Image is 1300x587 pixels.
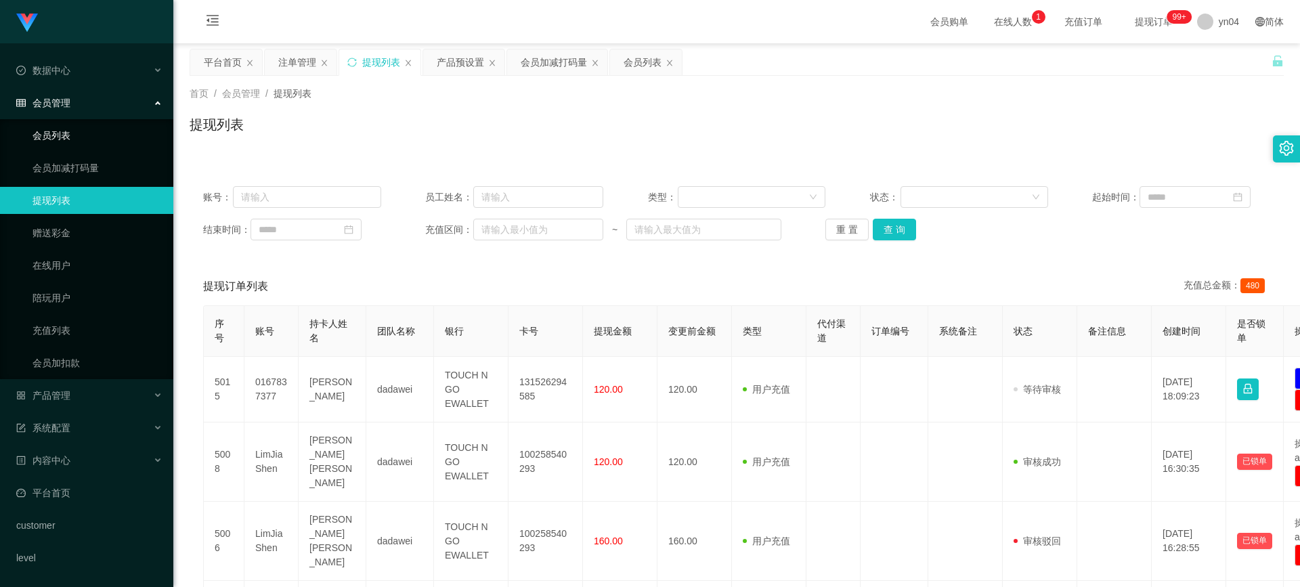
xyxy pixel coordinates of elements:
span: 提现订单 [1128,17,1179,26]
input: 请输入最大值为 [626,219,781,240]
i: 图标: close [320,59,328,67]
div: 注单管理 [278,49,316,75]
span: 序号 [215,318,224,343]
i: 图标: profile [16,456,26,465]
i: 图标: menu-fold [190,1,236,44]
span: 起始时间： [1092,190,1140,204]
span: 团队名称 [377,326,415,336]
span: 账号： [203,190,233,204]
div: 提现列表 [362,49,400,75]
i: 图标: sync [347,58,357,67]
span: 审核驳回 [1014,536,1061,546]
i: 图标: close [246,59,254,67]
td: dadawei [366,502,434,581]
a: 充值列表 [32,317,162,344]
button: 重 置 [825,219,869,240]
td: 160.00 [657,502,732,581]
div: 充值总金额： [1184,278,1270,295]
input: 请输入最小值为 [473,219,603,240]
span: 会员管理 [16,97,70,108]
i: 图标: appstore-o [16,391,26,400]
td: [PERSON_NAME] [299,357,366,422]
div: 会员加减打码量 [521,49,587,75]
i: 图标: close [666,59,674,67]
td: 120.00 [657,422,732,502]
span: 类型 [743,326,762,336]
span: 用户充值 [743,536,790,546]
span: 订单编号 [871,326,909,336]
span: ~ [603,223,626,237]
div: 平台首页 [204,49,242,75]
span: 系统备注 [939,326,977,336]
td: [DATE] 18:09:23 [1152,357,1226,422]
div: 产品预设置 [437,49,484,75]
span: 创建时间 [1163,326,1200,336]
span: 首页 [190,88,209,99]
i: 图标: setting [1279,141,1294,156]
span: 银行 [445,326,464,336]
div: 会员列表 [624,49,662,75]
a: customer [16,512,162,539]
td: 5008 [204,422,244,502]
i: 图标: down [1032,193,1040,202]
i: 图标: close [404,59,412,67]
span: 状态 [1014,326,1033,336]
td: TOUCH N GO EWALLET [434,357,508,422]
span: 120.00 [594,384,623,395]
i: 图标: form [16,423,26,433]
img: logo.9652507e.png [16,14,38,32]
a: 图标: dashboard平台首页 [16,479,162,506]
a: 在线用户 [32,252,162,279]
span: 等待审核 [1014,384,1061,395]
span: / [265,88,268,99]
td: TOUCH N GO EWALLET [434,422,508,502]
td: TOUCH N GO EWALLET [434,502,508,581]
span: 结束时间： [203,223,251,237]
td: 5006 [204,502,244,581]
p: 1 [1036,10,1041,24]
span: 用户充值 [743,456,790,467]
i: 图标: check-circle-o [16,66,26,75]
span: 审核成功 [1014,456,1061,467]
input: 请输入 [473,186,603,208]
span: 系统配置 [16,422,70,433]
a: 会员加扣款 [32,349,162,376]
td: 120.00 [657,357,732,422]
i: 图标: calendar [344,225,353,234]
td: 5015 [204,357,244,422]
span: 160.00 [594,536,623,546]
i: 图标: close [488,59,496,67]
span: 480 [1240,278,1265,293]
td: [PERSON_NAME] [PERSON_NAME] [299,422,366,502]
span: 卡号 [519,326,538,336]
h1: 提现列表 [190,114,244,135]
span: 120.00 [594,456,623,467]
button: 已锁单 [1237,454,1272,470]
a: 会员列表 [32,122,162,149]
span: 变更前金额 [668,326,716,336]
span: 数据中心 [16,65,70,76]
span: 提现订单列表 [203,278,268,295]
td: [DATE] 16:30:35 [1152,422,1226,502]
td: dadawei [366,422,434,502]
span: 在线人数 [987,17,1039,26]
span: 产品管理 [16,390,70,401]
sup: 1 [1032,10,1045,24]
span: 备注信息 [1088,326,1126,336]
i: 图标: unlock [1272,55,1284,67]
td: 100258540293 [508,422,583,502]
span: 内容中心 [16,455,70,466]
td: 0167837377 [244,357,299,422]
td: LimJiaShen [244,422,299,502]
span: 类型： [648,190,678,204]
span: 持卡人姓名 [309,318,347,343]
span: 是否锁单 [1237,318,1265,343]
span: 员工姓名： [425,190,473,204]
span: 充值区间： [425,223,473,237]
a: 赠送彩金 [32,219,162,246]
span: 提现金额 [594,326,632,336]
span: 提现列表 [274,88,311,99]
span: / [214,88,217,99]
span: 账号 [255,326,274,336]
a: 会员加减打码量 [32,154,162,181]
